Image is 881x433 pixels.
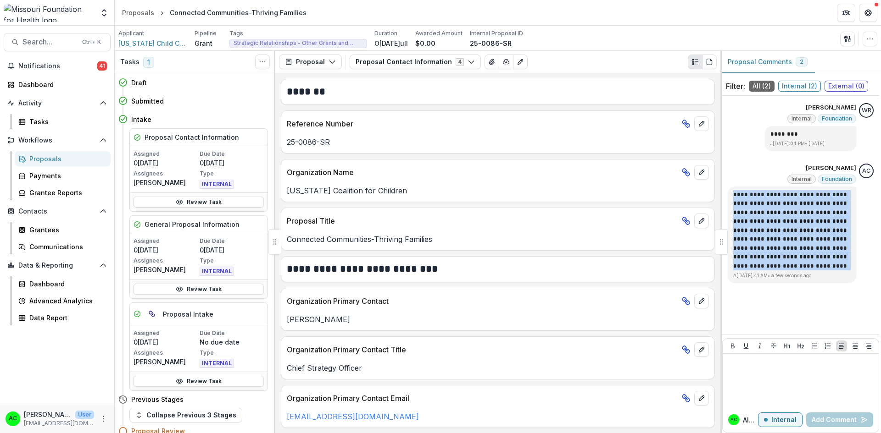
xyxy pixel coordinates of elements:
[29,154,103,164] div: Proposals
[771,416,797,424] p: Internal
[18,208,96,215] span: Contacts
[415,29,463,38] p: Awarded Amount
[862,168,870,174] div: Alyssa Curran
[9,416,17,422] div: Alyssa Curran
[694,214,709,228] button: edit
[134,178,198,187] p: [PERSON_NAME]
[415,38,435,48] p: $0.00
[720,51,815,73] button: Proposal Comments
[134,158,198,168] p: 0[DATE]
[134,357,198,367] p: [PERSON_NAME]
[131,395,184,404] h4: Previous Stages
[229,29,243,38] p: Tags
[822,176,852,182] span: Foundation
[15,239,111,254] a: Communications
[29,117,103,126] div: Tasks
[758,412,803,427] button: Internal
[822,340,833,351] button: Ordered List
[806,412,873,427] button: Add Comment
[470,29,523,38] p: Internal Proposal ID
[131,78,147,88] h4: Draft
[200,267,234,276] span: INTERNAL
[15,310,111,325] a: Data Report
[836,340,847,351] button: Align Left
[80,37,103,47] div: Ctrl + K
[754,340,765,351] button: Italicize
[730,417,737,422] div: Alyssa Curran
[749,81,775,92] span: All ( 2 )
[24,410,72,419] p: [PERSON_NAME]
[29,188,103,197] div: Grantee Reports
[118,29,144,38] p: Applicant
[18,137,96,144] span: Workflows
[134,150,198,158] p: Assigned
[287,137,709,148] p: 25-0086-SR
[200,349,264,357] p: Type
[806,164,856,173] p: [PERSON_NAME]
[134,337,198,347] p: 0[DATE]
[234,40,363,46] span: Strategic Relationships - Other Grants and Contracts
[4,204,111,219] button: Open Contacts
[4,59,111,73] button: Notifications41
[170,8,307,17] div: Connected Communities-Thriving Families
[4,96,111,110] button: Open Activity
[770,140,851,147] p: J[DATE]:04 PM • [DATE]
[120,58,139,66] h3: Tasks
[287,296,678,307] p: Organization Primary Contact
[792,176,812,182] span: Internal
[18,99,96,107] span: Activity
[118,38,187,48] a: [US_STATE] Child Care Association
[694,165,709,180] button: edit
[195,38,212,48] p: Grant
[778,81,821,92] span: Internal ( 2 )
[22,38,77,46] span: Search...
[134,245,198,255] p: 0[DATE]
[200,158,264,168] p: 0[DATE]
[702,55,717,69] button: PDF view
[97,61,107,71] span: 41
[200,180,234,189] span: INTERNAL
[195,29,217,38] p: Pipeline
[287,167,678,178] p: Organization Name
[200,337,264,347] p: No due date
[15,185,111,200] a: Grantee Reports
[279,55,342,69] button: Proposal
[795,340,806,351] button: Heading 2
[4,4,94,22] img: Missouri Foundation for Health logo
[792,115,812,122] span: Internal
[129,408,242,422] button: Collapse Previous 3 Stages
[862,108,871,114] div: Wendy Rohrbach
[18,62,97,70] span: Notifications
[98,4,111,22] button: Open entity switcher
[134,237,198,245] p: Assigned
[768,340,779,351] button: Strike
[98,413,109,424] button: More
[75,411,94,419] p: User
[29,242,103,252] div: Communications
[859,4,877,22] button: Get Help
[131,115,151,124] h4: Intake
[200,359,234,368] span: INTERNAL
[143,57,154,68] span: 1
[287,412,419,421] a: [EMAIL_ADDRESS][DOMAIN_NAME]
[29,296,103,306] div: Advanced Analytics
[200,245,264,255] p: 0[DATE]
[4,133,111,148] button: Open Workflows
[29,313,103,323] div: Data Report
[485,55,499,69] button: View Attached Files
[726,81,745,92] p: Filter:
[134,265,198,274] p: [PERSON_NAME]
[24,419,94,428] p: [EMAIL_ADDRESS][DOMAIN_NAME]
[200,329,264,337] p: Due Date
[4,33,111,51] button: Search...
[200,257,264,265] p: Type
[694,342,709,357] button: edit
[145,219,240,229] h5: General Proposal Information
[806,103,856,112] p: [PERSON_NAME]
[287,185,709,196] p: [US_STATE] Coalition for Children
[15,293,111,308] a: Advanced Analytics
[15,276,111,291] a: Dashboard
[287,234,709,245] p: Connected Communities-Thriving Families
[118,6,310,19] nav: breadcrumb
[134,257,198,265] p: Assignees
